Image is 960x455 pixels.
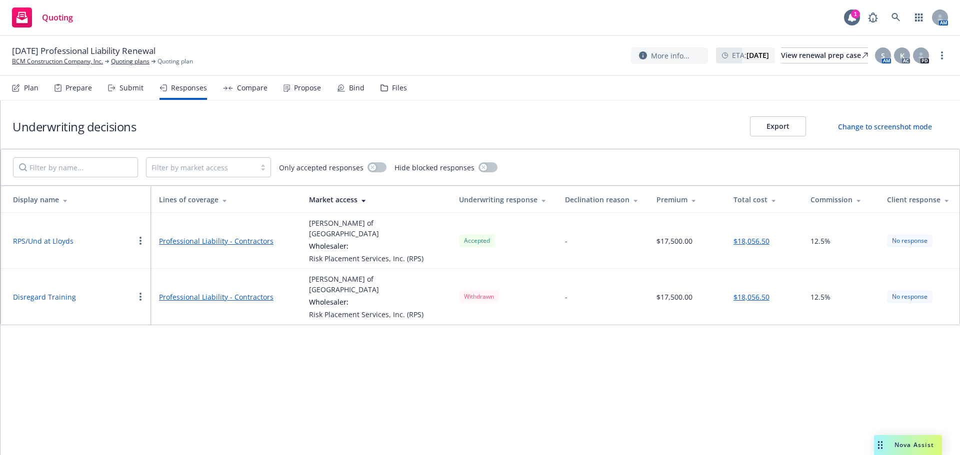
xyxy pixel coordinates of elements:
div: Responses [171,84,207,92]
div: Compare [237,84,267,92]
div: Wholesaler: [309,297,443,307]
a: more [936,49,948,61]
button: $18,056.50 [733,292,769,302]
a: BCM Construction Company, Inc. [12,57,103,66]
div: Files [392,84,407,92]
div: Declination reason [565,194,640,205]
div: Submit [119,84,143,92]
span: Nova Assist [894,441,934,449]
span: Quoting [42,13,73,21]
span: Quoting plan [157,57,193,66]
div: $17,500.00 [656,292,692,302]
span: ETA : [732,50,769,60]
a: Report a Bug [863,7,883,27]
input: Filter by name... [13,157,138,177]
div: Commission [810,194,871,205]
span: Only accepted responses [279,162,363,173]
div: Risk Placement Services, Inc. (RPS) [309,309,443,320]
span: 12.5% [810,236,830,246]
a: Search [886,7,906,27]
div: View renewal prep case [781,48,868,63]
a: Quoting plans [111,57,149,66]
div: Withdrawn [459,290,499,303]
span: 12.5% [810,292,830,302]
div: Risk Placement Services, Inc. (RPS) [309,253,443,264]
div: No response [887,234,932,247]
button: RPS/Und at Lloyds [13,236,73,246]
div: Propose [294,84,321,92]
div: Drag to move [874,435,886,455]
div: Accepted [459,234,495,247]
button: Export [750,116,806,136]
div: Market access [309,194,443,205]
div: $17,500.00 [656,236,692,246]
div: Bind [349,84,364,92]
div: Total cost [733,194,794,205]
a: Professional Liability - Contractors [159,292,293,302]
a: Switch app [909,7,929,27]
div: Premium [656,194,717,205]
div: Underwriting response [459,194,549,205]
div: Display name [13,194,143,205]
div: Wholesaler: [309,241,443,251]
span: S [881,50,885,61]
div: 1 [851,9,860,18]
a: Professional Liability - Contractors [159,236,293,246]
span: More info... [651,50,689,61]
button: Nova Assist [874,435,942,455]
div: Prepare [65,84,92,92]
strong: [DATE] [746,50,769,60]
button: $18,056.50 [733,236,769,246]
div: [PERSON_NAME] of [GEOGRAPHIC_DATA] [309,274,443,295]
a: Quoting [8,3,77,31]
span: Hide blocked responses [394,162,474,173]
div: [PERSON_NAME] of [GEOGRAPHIC_DATA] [309,218,443,239]
button: More info... [631,47,708,64]
div: - [565,236,567,246]
div: Change to screenshot mode [838,121,932,132]
div: No response [887,290,932,303]
div: Lines of coverage [159,194,293,205]
div: - [565,292,567,302]
button: Change to screenshot mode [822,116,948,136]
span: [DATE] Professional Liability Renewal [12,45,155,57]
span: K [900,50,904,61]
h1: Underwriting decisions [12,118,136,135]
button: Disregard Training [13,292,76,302]
a: View renewal prep case [781,47,868,63]
div: Plan [24,84,38,92]
div: Client response [887,194,951,205]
